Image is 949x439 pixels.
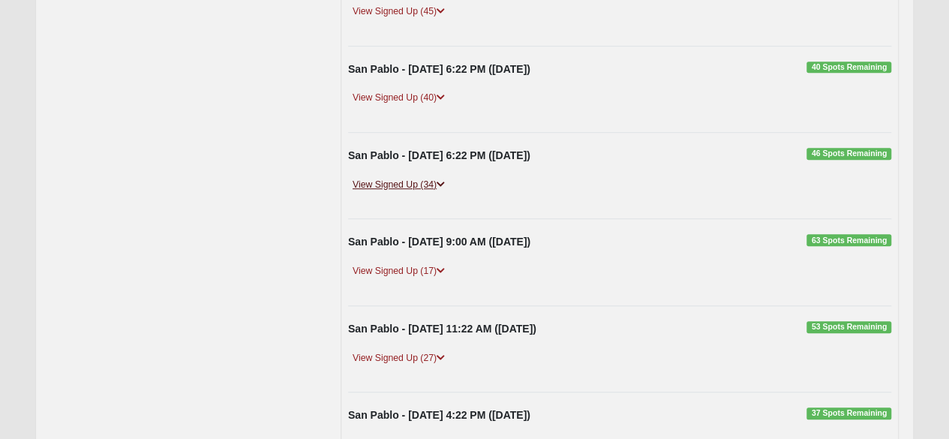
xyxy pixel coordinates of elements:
span: 37 Spots Remaining [806,407,891,419]
span: 63 Spots Remaining [806,234,891,246]
span: 46 Spots Remaining [806,148,891,160]
strong: San Pablo - [DATE] 6:22 PM ([DATE]) [348,149,530,161]
span: 53 Spots Remaining [806,321,891,333]
a: View Signed Up (45) [348,4,449,20]
a: View Signed Up (40) [348,90,449,106]
a: View Signed Up (34) [348,177,449,193]
strong: San Pablo - [DATE] 9:00 AM ([DATE]) [348,236,530,248]
strong: San Pablo - [DATE] 6:22 PM ([DATE]) [348,63,530,75]
strong: San Pablo - [DATE] 11:22 AM ([DATE]) [348,323,536,335]
span: 40 Spots Remaining [806,62,891,74]
a: View Signed Up (27) [348,350,449,366]
strong: San Pablo - [DATE] 4:22 PM ([DATE]) [348,409,530,421]
a: View Signed Up (17) [348,263,449,279]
